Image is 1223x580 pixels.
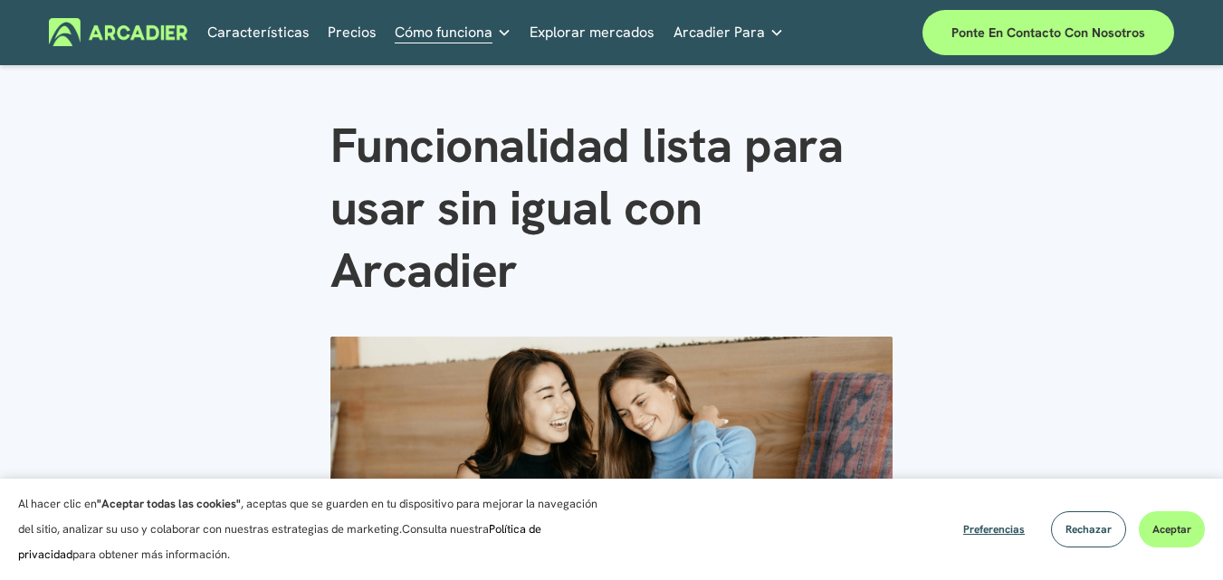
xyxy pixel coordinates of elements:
[922,10,1174,55] a: Ponte en contacto con nosotros
[328,18,377,46] a: Precios
[1051,511,1126,547] button: Rechazar
[72,547,230,562] font: para obtener más información.
[530,18,654,46] a: Explorar mercados
[207,18,310,46] a: Características
[97,496,241,511] font: "Aceptar todas las cookies"
[951,24,1145,41] font: Ponte en contacto con nosotros
[1132,493,1223,580] div: Widget de chat
[49,18,187,46] img: Arcadier
[674,23,765,42] font: Arcadier Para
[330,114,843,302] font: Funcionalidad lista para usar sin igual con Arcadier
[950,511,1038,547] button: Preferencias
[674,18,784,46] a: menú desplegable de carpetas
[207,23,310,42] font: Características
[1065,522,1112,537] font: Rechazar
[1132,493,1223,580] iframe: Chat Widget
[395,23,492,42] font: Cómo funciona
[328,23,377,42] font: Precios
[18,496,597,537] font: , aceptas que se guarden en tu dispositivo para mejorar la navegación del sitio, analizar su uso ...
[402,521,489,537] font: Consulta nuestra
[18,496,97,511] font: Al hacer clic en
[963,522,1025,537] font: Preferencias
[530,23,654,42] font: Explorar mercados
[395,18,511,46] a: menú desplegable de carpetas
